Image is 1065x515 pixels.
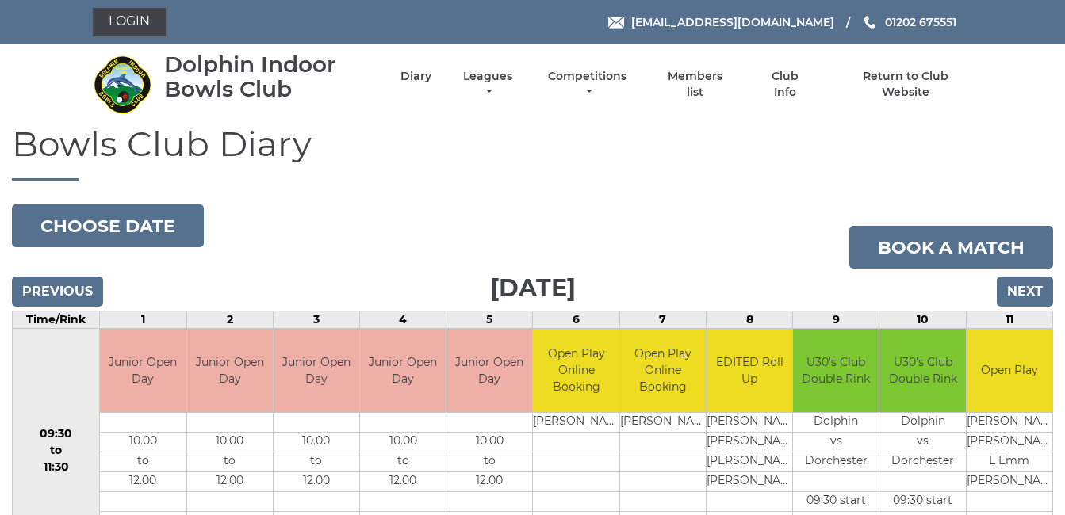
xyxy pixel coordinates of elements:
div: Dolphin Indoor Bowls Club [164,52,373,101]
td: 10.00 [100,432,186,452]
td: 11 [966,311,1052,329]
td: vs [793,432,879,452]
td: 10.00 [187,432,273,452]
td: to [187,452,273,471]
td: 7 [619,311,706,329]
input: Next [997,277,1053,307]
a: Email [EMAIL_ADDRESS][DOMAIN_NAME] [608,13,834,31]
td: [PERSON_NAME] [967,471,1052,491]
td: [PERSON_NAME] [707,471,792,491]
td: to [100,452,186,471]
td: [PERSON_NAME] [967,432,1052,452]
td: Time/Rink [13,311,100,329]
a: Members list [658,69,731,100]
td: 2 [186,311,273,329]
td: 12.00 [360,471,446,491]
td: [PERSON_NAME] [967,412,1052,432]
td: 4 [360,311,446,329]
a: Leagues [459,69,516,100]
img: Email [608,17,624,29]
td: 12.00 [274,471,359,491]
td: to [446,452,532,471]
td: Junior Open Day [100,329,186,412]
td: 09:30 start [879,491,965,511]
td: 3 [273,311,359,329]
a: Competitions [545,69,631,100]
a: Return to Club Website [838,69,972,100]
td: 10.00 [274,432,359,452]
td: Open Play Online Booking [620,329,706,412]
td: 09:30 start [793,491,879,511]
td: Junior Open Day [274,329,359,412]
img: Phone us [864,16,875,29]
td: [PERSON_NAME] [707,412,792,432]
td: 10 [879,311,966,329]
td: Dolphin [793,412,879,432]
td: Junior Open Day [187,329,273,412]
td: [PERSON_NAME] [707,432,792,452]
td: 10.00 [360,432,446,452]
img: Dolphin Indoor Bowls Club [93,55,152,114]
a: Club Info [760,69,811,100]
td: 12.00 [187,471,273,491]
td: U30's Club Double Rink [879,329,965,412]
td: vs [879,432,965,452]
td: [PERSON_NAME] [620,412,706,432]
h1: Bowls Club Diary [12,124,1053,181]
td: U30's Club Double Rink [793,329,879,412]
span: [EMAIL_ADDRESS][DOMAIN_NAME] [631,15,834,29]
a: Phone us 01202 675551 [862,13,956,31]
td: Dolphin [879,412,965,432]
button: Choose date [12,204,204,247]
td: 1 [100,311,186,329]
td: Junior Open Day [446,329,532,412]
td: Dorchester [879,452,965,471]
td: to [360,452,446,471]
td: [PERSON_NAME] [533,412,619,432]
a: Diary [400,69,431,84]
td: Open Play [967,329,1052,412]
td: 6 [533,311,619,329]
a: Book a match [849,226,1053,269]
a: Login [93,8,166,36]
td: to [274,452,359,471]
td: 12.00 [446,471,532,491]
td: 12.00 [100,471,186,491]
td: L Emm [967,452,1052,471]
span: 01202 675551 [885,15,956,29]
td: [PERSON_NAME] [707,452,792,471]
td: 9 [793,311,879,329]
td: 10.00 [446,432,532,452]
td: 5 [446,311,533,329]
td: Open Play Online Booking [533,329,619,412]
input: Previous [12,277,103,307]
td: 8 [706,311,792,329]
td: Dorchester [793,452,879,471]
td: EDITED Roll Up [707,329,792,412]
td: Junior Open Day [360,329,446,412]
